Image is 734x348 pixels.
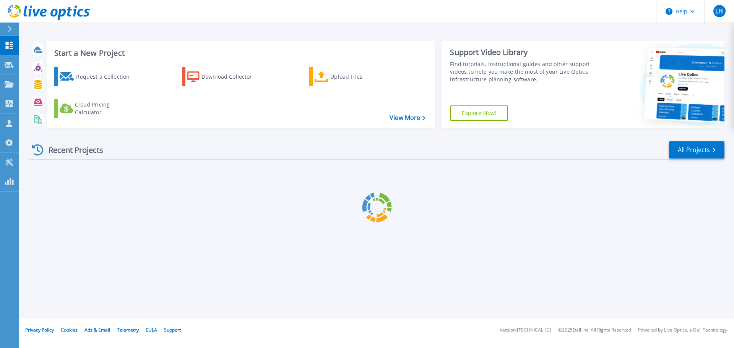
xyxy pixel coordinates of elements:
a: Telemetry [117,327,139,333]
a: Cloud Pricing Calculator [54,99,140,118]
div: Cloud Pricing Calculator [75,101,136,116]
a: Upload Files [309,67,395,86]
li: Powered by Live Optics, a Dell Technology [638,328,727,333]
a: All Projects [669,141,724,159]
div: Request a Collection [76,69,137,84]
h3: Start a New Project [54,49,425,57]
a: Download Collector [182,67,267,86]
a: Explore Now! [450,105,508,121]
a: Support [164,327,181,333]
div: Find tutorials, instructional guides and other support videos to help you make the most of your L... [450,60,594,83]
a: Ads & Email [84,327,110,333]
div: Upload Files [330,69,391,84]
div: Recent Projects [29,141,114,159]
a: Request a Collection [54,67,140,86]
li: © 2025 Dell Inc. All Rights Reserved [558,328,631,333]
a: Privacy Policy [25,327,54,333]
span: LH [715,8,723,14]
div: Support Video Library [450,47,594,57]
li: Version: [TECHNICAL_ID] [500,328,551,333]
a: Cookies [61,327,78,333]
div: Download Collector [201,69,263,84]
a: View More [390,114,425,121]
a: EULA [146,327,157,333]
